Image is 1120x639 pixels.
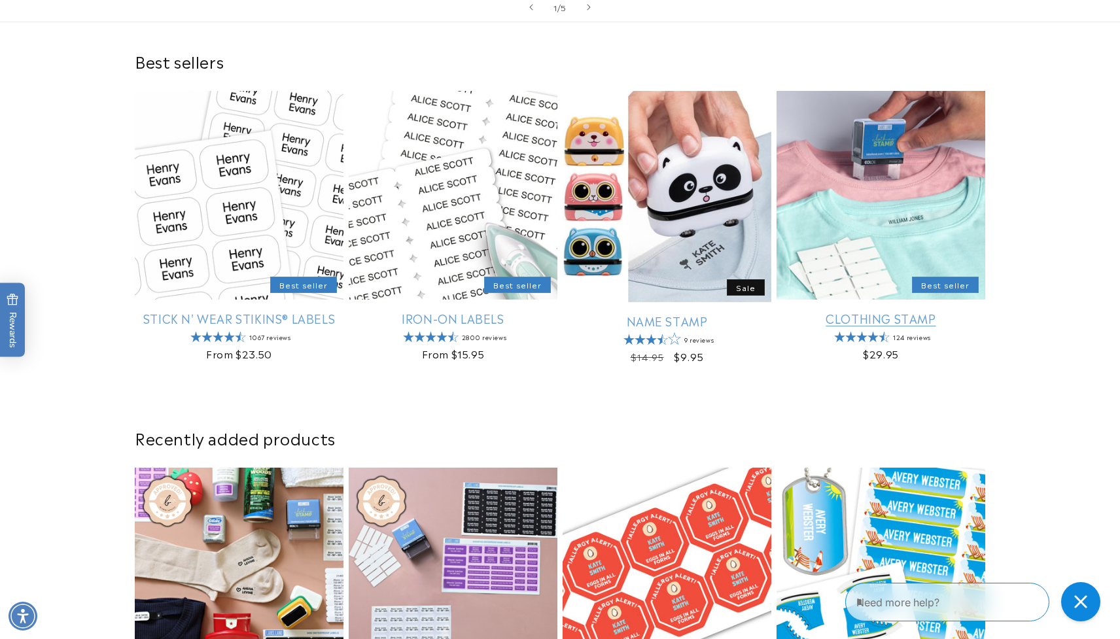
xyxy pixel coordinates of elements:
ul: Slider [135,91,985,375]
h2: Best sellers [135,51,985,71]
iframe: Gorgias Floating Chat [845,578,1107,626]
span: 1 [553,1,557,14]
a: Iron-On Labels [349,311,557,326]
a: Name Stamp [563,313,771,328]
span: 5 [561,1,567,14]
a: Stick N' Wear Stikins® Labels [135,311,343,326]
h2: Recently added products [135,428,985,448]
span: / [557,1,561,14]
a: Clothing Stamp [777,311,985,326]
span: Rewards [7,293,19,347]
div: Accessibility Menu [9,602,37,630]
